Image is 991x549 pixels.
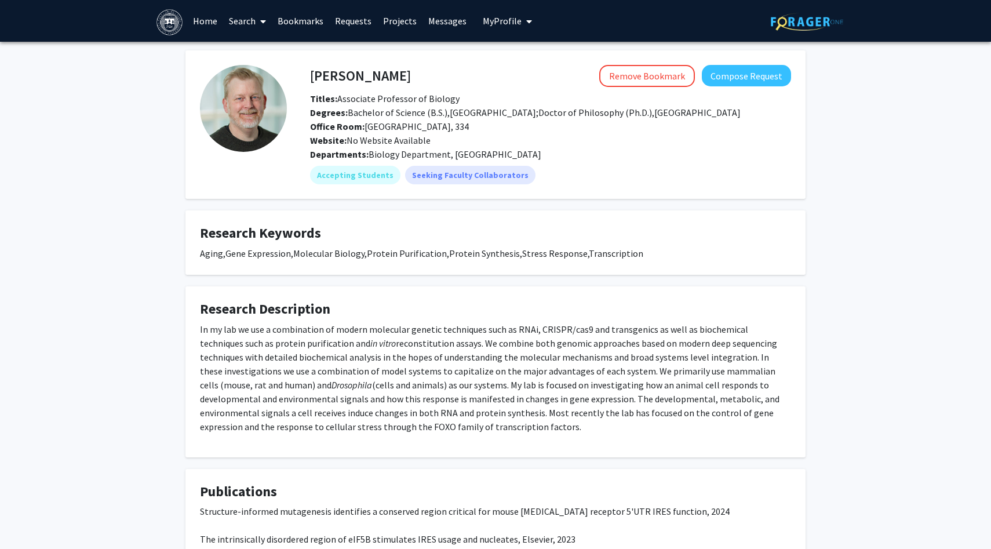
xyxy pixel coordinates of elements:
a: Bookmarks [272,1,329,41]
img: Brandeis University Logo [156,9,183,35]
b: Degrees: [310,107,348,118]
iframe: Chat [9,497,49,540]
h4: Research Description [200,301,791,318]
b: Office Room: [310,121,365,132]
div: Aging,Gene Expression,Molecular Biology,Protein Purification,Protein Synthesis,Stress Response,Tr... [200,246,791,260]
a: Messages [422,1,472,41]
mat-chip: Accepting Students [310,166,400,184]
img: Profile Picture [200,65,287,152]
b: Website: [310,134,347,146]
img: ForagerOne Logo [771,13,843,31]
button: Remove Bookmark [599,65,695,87]
span: Bachelor of Science (B.S.),[GEOGRAPHIC_DATA];Doctor of Philosophy (Ph.D.),[GEOGRAPHIC_DATA] [310,107,741,118]
h4: [PERSON_NAME] [310,65,411,86]
b: Titles: [310,93,337,104]
span: [GEOGRAPHIC_DATA], 334 [310,121,469,132]
span: Structure-informed mutagenesis identifies a conserved region critical for mouse [MEDICAL_DATA] re... [200,506,730,517]
span: The intrinsically disordered region of eIF5B stimulates IRES usage and nucleates, Elsevier, 2023 [200,533,575,545]
a: Requests [329,1,377,41]
h4: Publications [200,483,791,500]
div: In my lab we use a combination of modern molecular genetic techniques such as RNAi, CRISPR/cas9 a... [200,322,791,434]
span: No Website Available [310,134,431,146]
a: Search [223,1,272,41]
span: My Profile [483,15,522,27]
em: in vitro [370,337,396,349]
em: Drosophila [331,379,372,391]
span: Associate Professor of Biology [310,93,460,104]
button: Compose Request to Michael Marr [702,65,791,86]
h4: Research Keywords [200,225,791,242]
span: Biology Department, [GEOGRAPHIC_DATA] [369,148,541,160]
a: Projects [377,1,422,41]
b: Departments: [310,148,369,160]
a: Home [187,1,223,41]
mat-chip: Seeking Faculty Collaborators [405,166,535,184]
